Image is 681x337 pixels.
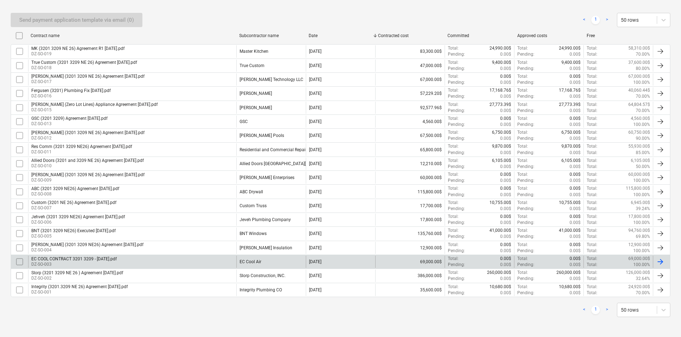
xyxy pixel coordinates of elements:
[500,262,511,268] p: 0.00$
[561,158,581,164] p: 6,105.00$
[31,233,116,239] p: DZ-SO-005
[31,200,116,205] div: Custom (3201 NE 26) Agreement [DATE].pdf
[517,242,528,248] p: Total :
[309,161,321,166] div: [DATE]
[587,93,597,99] p: Total :
[570,185,581,192] p: 0.00$
[587,66,597,72] p: Total :
[31,74,145,79] div: [PERSON_NAME] (3201 3209 NE 26) Agreement [DATE].pdf
[570,276,581,282] p: 0.00$
[448,93,465,99] p: Pending :
[587,51,597,57] p: Total :
[587,228,597,234] p: Total :
[448,158,459,164] p: Total :
[517,262,534,268] p: Pending :
[309,119,321,124] div: [DATE]
[636,66,650,72] p: 80.00%
[570,192,581,198] p: 0.00$
[517,108,534,114] p: Pending :
[31,135,145,141] p: DZ-SO-012
[448,143,459,149] p: Total :
[587,122,597,128] p: Total :
[448,214,459,220] p: Total :
[633,192,650,198] p: 100.00%
[561,60,581,66] p: 9,400.00$
[587,102,597,108] p: Total :
[448,276,465,282] p: Pending :
[500,122,511,128] p: 0.00$
[587,206,597,212] p: Total :
[559,45,581,51] p: 24,990.00$
[517,220,534,226] p: Pending :
[570,108,581,114] p: 0.00$
[626,185,650,192] p: 115,800.00$
[448,129,459,136] p: Total :
[240,147,321,152] div: Residential and Commercial Repair Service
[240,245,292,250] div: Gale Insulation
[31,158,144,163] div: Allied Doors (3201 and 3209 NE 26) Agreement [DATE].pdf
[448,73,459,80] p: Total :
[633,178,650,184] p: 100.00%
[517,150,534,156] p: Pending :
[570,214,581,220] p: 0.00$
[31,256,117,261] div: EC COOL CONTRACT 3201 3209 - [DATE].pdf
[500,276,511,282] p: 0.00$
[517,178,534,184] p: Pending :
[240,161,335,166] div: Allied Doors South Florida, LLC
[375,172,445,184] div: 60,000.00$
[570,220,581,226] p: 0.00$
[31,242,143,247] div: [PERSON_NAME] (3201 3209 NE26) Agreement [DATE].pdf
[500,116,511,122] p: 0.00$
[517,93,534,99] p: Pending :
[448,66,465,72] p: Pending :
[500,242,511,248] p: 0.00$
[31,163,144,169] p: DZ-SO-010
[309,91,321,96] div: [DATE]
[517,33,581,38] div: Approved costs
[448,242,459,248] p: Total :
[448,136,465,142] p: Pending :
[636,93,650,99] p: 70.00%
[517,136,534,142] p: Pending :
[31,214,125,219] div: Jehveh (3201 3209 NE26) Agreement [DATE].pdf
[31,228,116,233] div: BNT (3201 3209 NE26) Executed [DATE].pdf
[240,119,248,124] div: GSC
[556,270,581,276] p: 260,000.00$
[517,116,528,122] p: Total :
[587,178,597,184] p: Total :
[500,234,511,240] p: 0.00$
[375,158,445,170] div: 12,210.00$
[517,87,528,93] p: Total :
[31,219,125,225] p: DZ-SO-006
[240,133,284,138] div: Lagasse Pools
[240,175,294,180] div: Munsie Enterprises
[587,262,597,268] p: Total :
[448,60,459,66] p: Total :
[570,256,581,262] p: 0.00$
[587,87,597,93] p: Total :
[517,200,528,206] p: Total :
[570,206,581,212] p: 0.00$
[448,206,465,212] p: Pending :
[517,214,528,220] p: Total :
[31,144,132,149] div: Res Comm (3201 3209 NE26) Agreement [DATE].pdf
[375,73,445,86] div: 67,000.00$
[240,259,261,264] div: EC Cool Air
[517,256,528,262] p: Total :
[500,136,511,142] p: 0.00$
[517,270,528,276] p: Total :
[448,192,465,198] p: Pending :
[489,45,511,51] p: 24,990.00$
[570,66,581,72] p: 0.00$
[570,136,581,142] p: 0.00$
[240,77,303,82] div: Remes Technology LLC
[375,185,445,198] div: 115,800.00$
[591,16,600,24] a: Page 1 is your current page
[517,80,534,86] p: Pending :
[500,172,511,178] p: 0.00$
[633,262,650,268] p: 100.00%
[517,172,528,178] p: Total :
[636,206,650,212] p: 39.24%
[561,129,581,136] p: 6,750.00$
[628,73,650,80] p: 67,000.00$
